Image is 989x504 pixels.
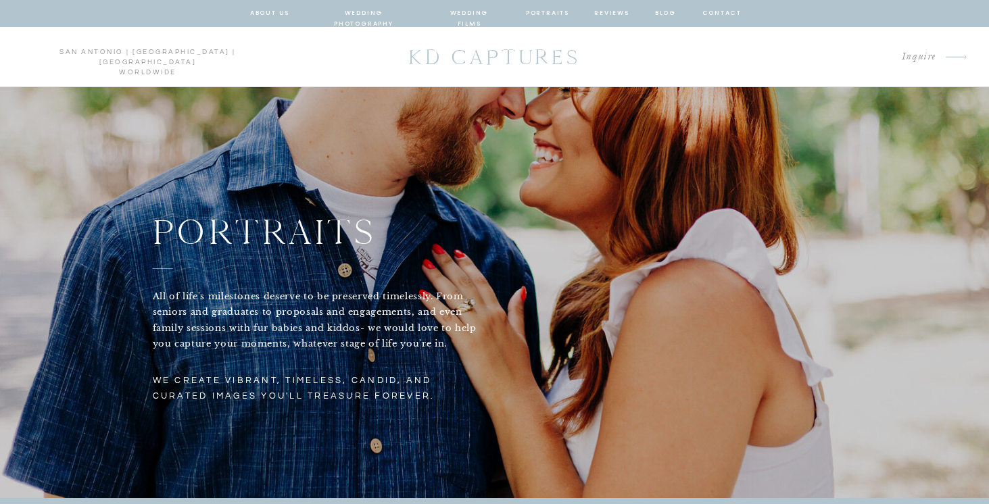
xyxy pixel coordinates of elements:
[314,7,414,20] a: wedding photography
[654,7,678,20] a: blog
[526,7,570,20] a: portraits
[437,7,502,20] a: wedding films
[153,205,516,257] h1: portraits
[802,48,937,66] a: Inquire
[153,373,453,411] p: We create vibrant, timeless, candid, and curated images you'll treasure forever.
[250,7,290,20] a: about us
[153,288,489,366] p: All of life's milestones deserve to be preserved timelessly. From seniors and graduates to propos...
[19,47,276,68] p: san antonio | [GEOGRAPHIC_DATA] | [GEOGRAPHIC_DATA] worldwide
[594,7,630,20] a: reviews
[702,7,740,20] a: contact
[402,39,588,76] a: KD CAPTURES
